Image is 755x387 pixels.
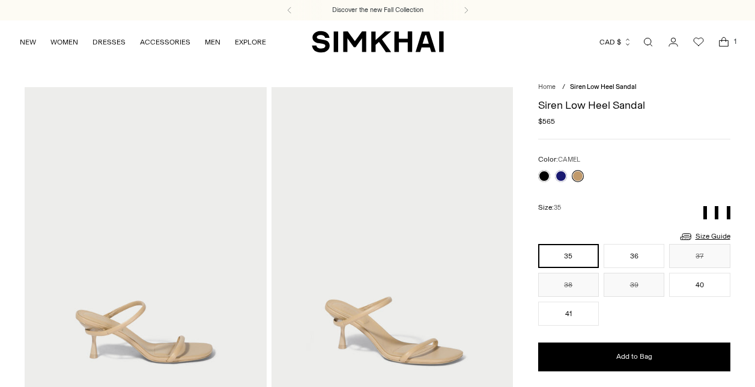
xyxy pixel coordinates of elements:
a: Open cart modal [712,30,736,54]
a: Open search modal [636,30,660,54]
span: 35 [554,204,561,212]
button: Add to Bag [538,343,730,371]
a: NEW [20,29,36,55]
button: 38 [538,273,599,297]
button: 39 [604,273,664,297]
button: 41 [538,302,599,326]
label: Size: [538,202,561,213]
button: 36 [604,244,664,268]
a: Go to the account page [661,30,685,54]
button: CAD $ [599,29,632,55]
a: ACCESSORIES [140,29,190,55]
h1: Siren Low Heel Sandal [538,100,730,111]
span: Siren Low Heel Sandal [570,83,637,91]
a: WOMEN [50,29,78,55]
span: Add to Bag [616,352,652,362]
label: Color: [538,154,580,165]
a: Wishlist [687,30,711,54]
a: Discover the new Fall Collection [332,5,423,15]
div: / [562,82,565,93]
span: $565 [538,116,555,127]
span: 1 [730,36,741,47]
a: Home [538,83,556,91]
a: DRESSES [92,29,126,55]
a: EXPLORE [235,29,266,55]
button: 37 [669,244,730,268]
a: Size Guide [679,229,730,244]
button: 40 [669,273,730,297]
button: 35 [538,244,599,268]
a: SIMKHAI [312,30,444,53]
a: MEN [205,29,220,55]
nav: breadcrumbs [538,82,730,93]
span: CAMEL [558,156,580,163]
